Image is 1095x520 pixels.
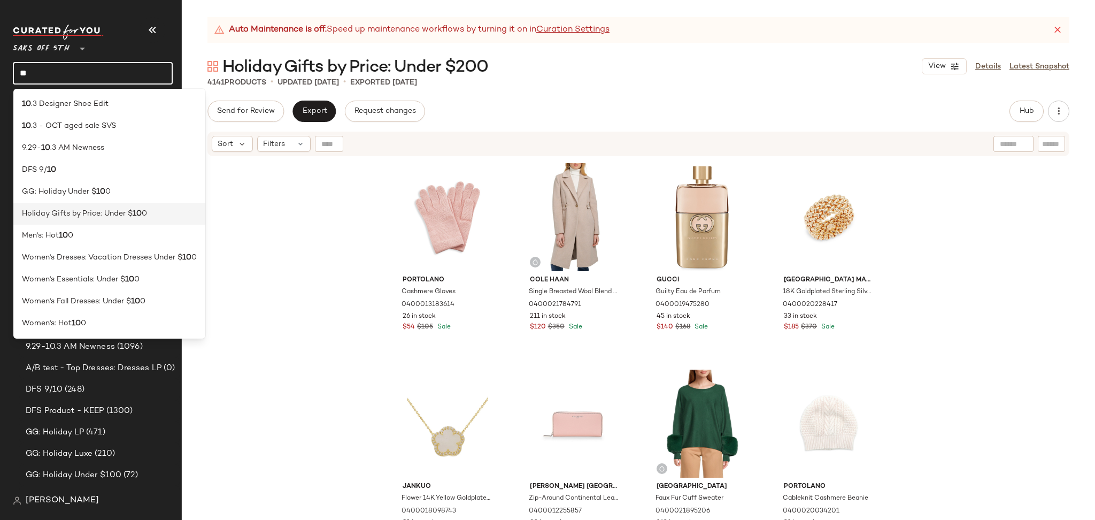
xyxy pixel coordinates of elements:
[22,164,47,175] span: DFS 9/
[161,362,175,374] span: (0)
[530,276,620,285] span: Cole Haan
[784,312,817,322] span: 33 in stock
[214,24,610,36] div: Speed up maintenance workflows by turning it on in
[784,482,874,492] span: Portolano
[648,370,755,478] img: 0400021895206_JADE
[26,405,104,417] span: DFS Product - KEEP
[928,62,946,71] span: View
[207,79,225,87] span: 4141
[801,323,817,332] span: $370
[134,274,140,285] span: 0
[656,507,710,516] span: 0400021895206
[41,142,50,154] b: 10
[784,323,799,332] span: $185
[22,208,133,219] span: Holiday Gifts by Price: Under $
[819,324,835,331] span: Sale
[142,208,147,219] span: 0
[529,507,582,516] span: 0400012255857
[530,312,566,322] span: 211 in stock
[775,163,883,271] img: 0400020228417
[343,76,346,89] span: •
[131,296,140,307] b: 10
[105,186,111,197] span: 0
[775,370,883,478] img: 0400020034201
[417,323,433,332] span: $105
[292,101,336,122] button: Export
[121,469,138,481] span: (72)
[229,24,327,36] strong: Auto Maintenance is off.
[1009,61,1069,72] a: Latest Snapshot
[656,494,723,503] span: Faux Fur Cuff Sweater
[104,405,133,417] span: (1300)
[92,448,115,460] span: (210)
[656,300,710,310] span: 0400019475280
[403,323,415,332] span: $54
[47,164,56,175] b: 10
[81,318,86,329] span: 0
[402,287,456,297] span: Cashmere Gloves
[675,323,690,332] span: $168
[975,61,1001,72] a: Details
[922,58,967,74] button: View
[783,507,839,516] span: 0400020034201
[354,107,416,116] span: Request changes
[350,77,417,88] p: Exported [DATE]
[182,252,191,263] b: 10
[26,448,92,460] span: GG: Holiday Luxe
[218,139,233,150] span: Sort
[84,426,105,439] span: (471)
[529,300,581,310] span: 0400021784791
[659,465,665,472] img: svg%3e
[784,276,874,285] span: [GEOGRAPHIC_DATA] Made in [GEOGRAPHIC_DATA]
[403,276,493,285] span: Portolano
[783,300,837,310] span: 0400020228417
[345,101,425,122] button: Request changes
[217,107,275,116] span: Send for Review
[657,276,747,285] span: Gucci
[530,323,546,332] span: $120
[657,323,673,332] span: $140
[125,274,134,285] b: 10
[1009,101,1044,122] button: Hub
[222,57,488,78] span: Holiday Gifts by Price: Under $200
[26,384,63,396] span: DFS 9/10
[22,296,131,307] span: Women's Fall Dresses: Under $
[22,98,31,110] b: 10
[22,252,182,263] span: Women's Dresses: Vacation Dresses Under $
[532,259,538,265] img: svg%3e
[263,139,285,150] span: Filters
[22,142,41,154] span: 9.29-
[394,370,502,478] img: 0400018098743
[521,163,629,271] img: 0400021784791_BONE
[68,230,73,241] span: 0
[13,496,21,505] img: svg%3e
[548,323,565,332] span: $350
[207,61,218,72] img: svg%3e
[26,341,115,353] span: 9.29-10.3 AM Newness
[657,482,747,492] span: [GEOGRAPHIC_DATA]
[13,25,104,40] img: cfy_white_logo.C9jOOHJF.svg
[63,384,84,396] span: (248)
[648,163,755,271] img: 0400019475280
[207,101,284,122] button: Send for Review
[529,287,619,297] span: Single Breasted Wool Blend Coat
[402,494,492,503] span: Flower 14K Yellow Goldplated, Mother-of-Pearl & Cubic Zirconia Necklace
[50,142,104,154] span: .3 AM Newness
[530,482,620,492] span: [PERSON_NAME] [GEOGRAPHIC_DATA]
[26,362,161,374] span: A/B test - Top Dresses: Dresses LP
[394,163,502,271] img: 0400013183614
[277,77,339,88] p: updated [DATE]
[529,494,619,503] span: Zip-Around Continental Leather Wallet
[31,98,109,110] span: .3 Designer Shoe Edit
[26,494,99,507] span: [PERSON_NAME]
[59,230,68,241] b: 10
[1019,107,1034,116] span: Hub
[191,252,197,263] span: 0
[783,287,873,297] span: 18K Goldplated Sterling Silver Tessere Band Ring
[140,296,145,307] span: 0
[567,324,582,331] span: Sale
[115,341,143,353] span: (1096)
[22,186,96,197] span: GG: Holiday Under $
[657,312,690,322] span: 45 in stock
[22,274,125,285] span: Women's Essentials: Under $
